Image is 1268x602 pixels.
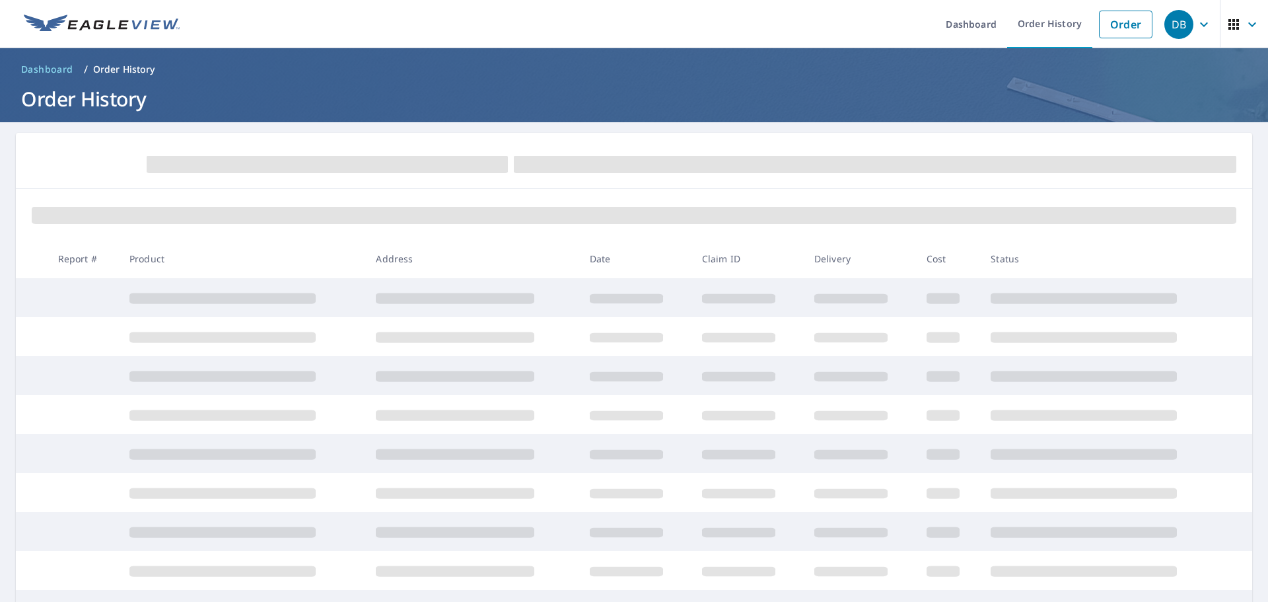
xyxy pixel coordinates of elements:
[691,239,804,278] th: Claim ID
[16,85,1252,112] h1: Order History
[16,59,1252,80] nav: breadcrumb
[48,239,119,278] th: Report #
[916,239,981,278] th: Cost
[804,239,916,278] th: Delivery
[119,239,365,278] th: Product
[21,63,73,76] span: Dashboard
[365,239,579,278] th: Address
[579,239,691,278] th: Date
[980,239,1227,278] th: Status
[93,63,155,76] p: Order History
[24,15,180,34] img: EV Logo
[1099,11,1152,38] a: Order
[84,61,88,77] li: /
[16,59,79,80] a: Dashboard
[1164,10,1193,39] div: DB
